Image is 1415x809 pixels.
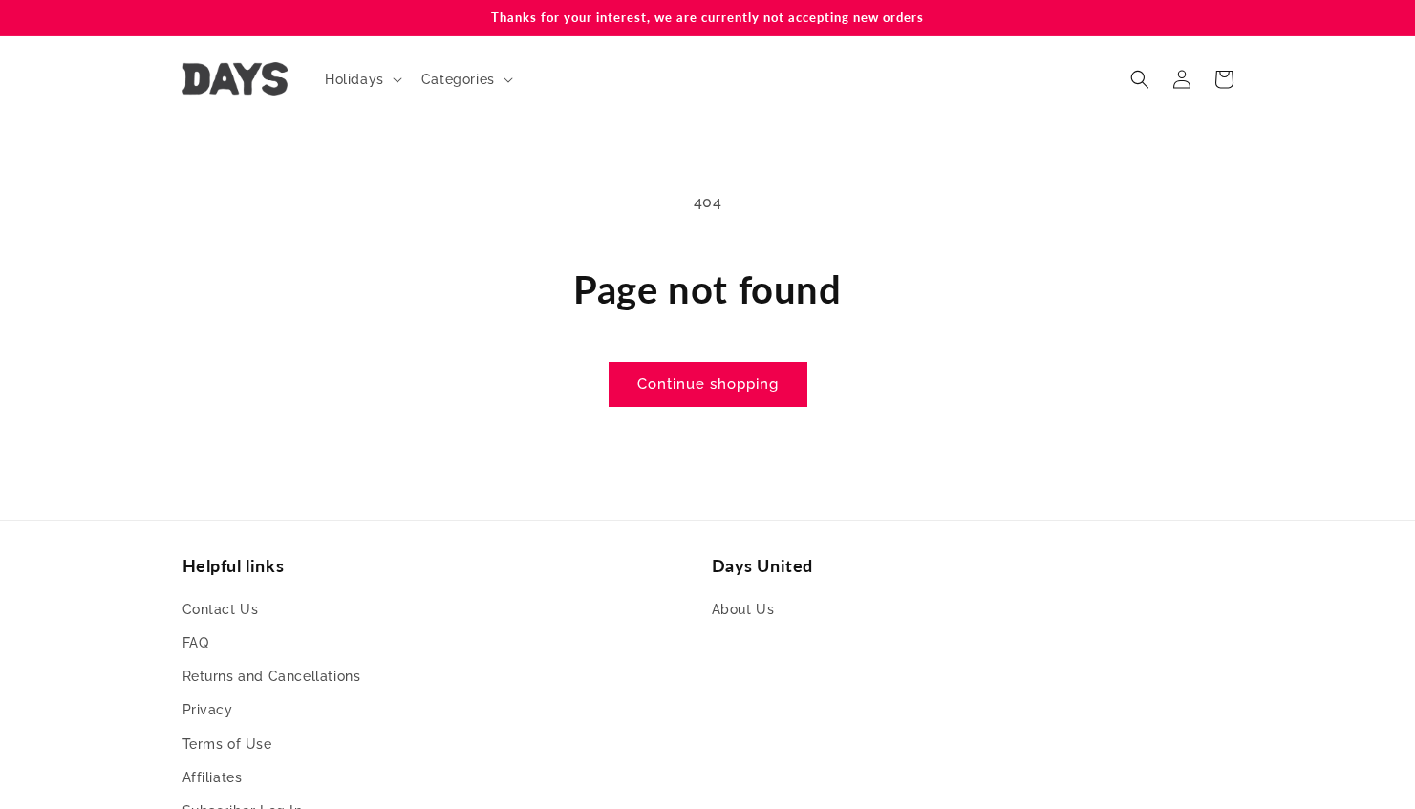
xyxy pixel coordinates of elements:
a: Affiliates [182,761,243,795]
span: Categories [421,71,495,88]
summary: Categories [410,59,521,99]
img: Days United [182,62,288,96]
a: Terms of Use [182,728,272,761]
h2: Days United [712,555,1233,577]
summary: Holidays [313,59,410,99]
h2: Helpful links [182,555,704,577]
p: 404 [182,189,1233,217]
summary: Search [1119,58,1161,100]
a: Returns and Cancellations [182,660,361,693]
a: FAQ [182,627,209,660]
span: Holidays [325,71,384,88]
a: Privacy [182,693,233,727]
a: About Us [712,598,775,627]
a: Continue shopping [609,362,807,407]
a: Contact Us [182,598,259,627]
h1: Page not found [182,265,1233,314]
